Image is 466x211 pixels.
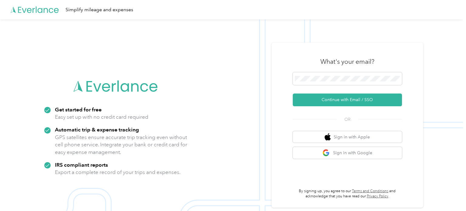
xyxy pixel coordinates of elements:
[352,189,388,193] a: Terms and Conditions
[55,162,108,168] strong: IRS compliant reports
[66,6,133,14] div: Simplify mileage and expenses
[55,126,139,133] strong: Automatic trip & expense tracking
[55,106,102,113] strong: Get started for free
[55,134,187,156] p: GPS satellites ensure accurate trip tracking even without cell phone service. Integrate your bank...
[293,131,402,143] button: apple logoSign in with Apple
[55,168,181,176] p: Export a complete record of your trips and expenses.
[55,113,148,121] p: Easy set up with no credit card required
[325,133,331,141] img: apple logo
[293,147,402,159] button: google logoSign in with Google
[293,189,402,199] p: By signing up, you agree to our and acknowledge that you have read our .
[293,94,402,106] button: Continue with Email / SSO
[322,149,330,157] img: google logo
[320,57,374,66] h3: What's your email?
[367,194,388,199] a: Privacy Policy
[337,116,358,123] span: OR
